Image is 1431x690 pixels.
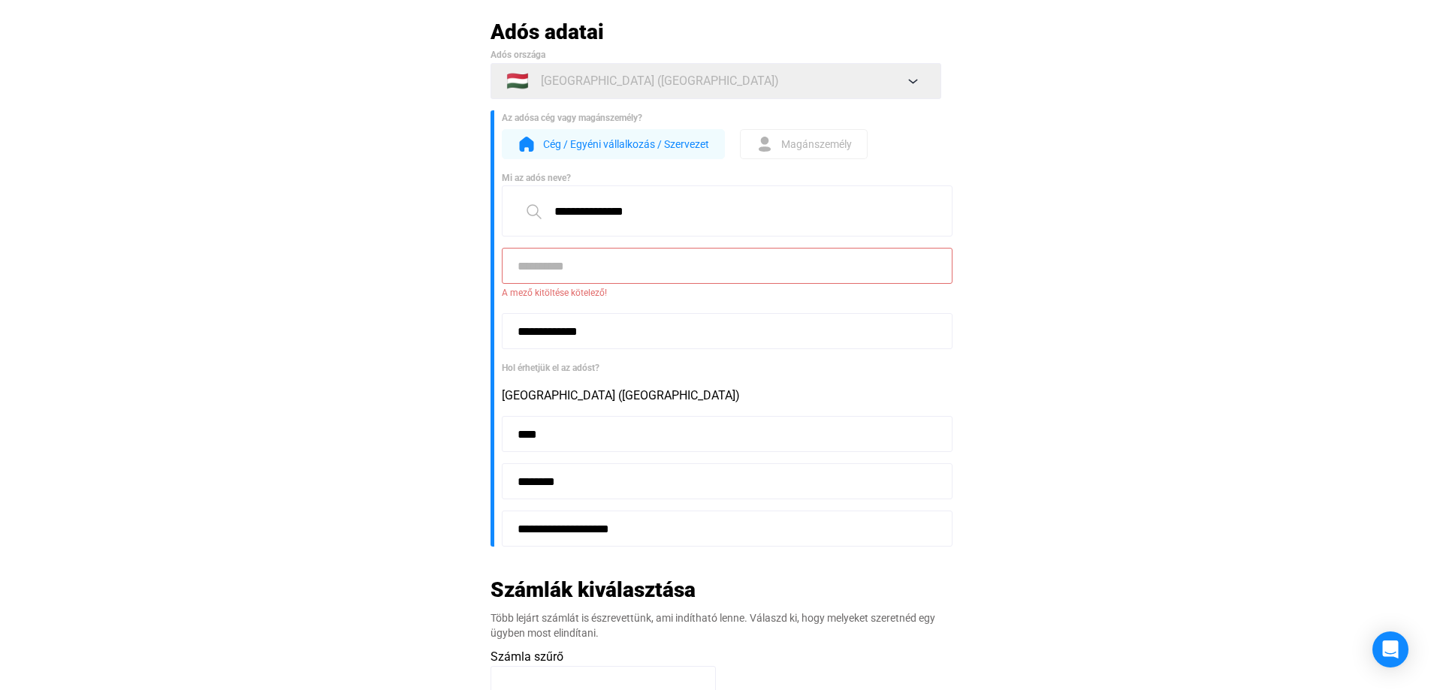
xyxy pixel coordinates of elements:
[502,387,941,405] div: [GEOGRAPHIC_DATA] ([GEOGRAPHIC_DATA])
[502,170,941,185] div: Mi az adós neve?
[506,72,529,90] span: 🇭🇺
[491,63,941,99] button: 🇭🇺[GEOGRAPHIC_DATA] ([GEOGRAPHIC_DATA])
[518,135,536,153] img: form-org
[541,72,779,90] span: [GEOGRAPHIC_DATA] ([GEOGRAPHIC_DATA])
[491,649,563,664] span: Számla szűrő
[1372,631,1408,667] div: Open Intercom Messenger
[502,129,725,159] button: form-orgCég / Egyéni vállalkozás / Szervezet
[543,135,709,153] span: Cég / Egyéni vállalkozás / Szervezet
[756,135,774,153] img: form-ind
[740,129,868,159] button: form-indMagánszemély
[491,610,941,640] div: Több lejárt számlát is észrevettünk, ami indítható lenne. Válaszd ki, hogy melyeket szeretnéd egy...
[491,577,696,603] h2: Számlák kiválasztása
[491,19,941,45] h2: Adós adatai
[502,110,941,125] div: Az adósa cég vagy magánszemély?
[491,50,545,60] span: Adós országa
[502,360,941,375] div: Hol érhetjük el az adóst?
[781,135,852,153] span: Magánszemély
[502,284,941,302] span: A mező kitöltése kötelező!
